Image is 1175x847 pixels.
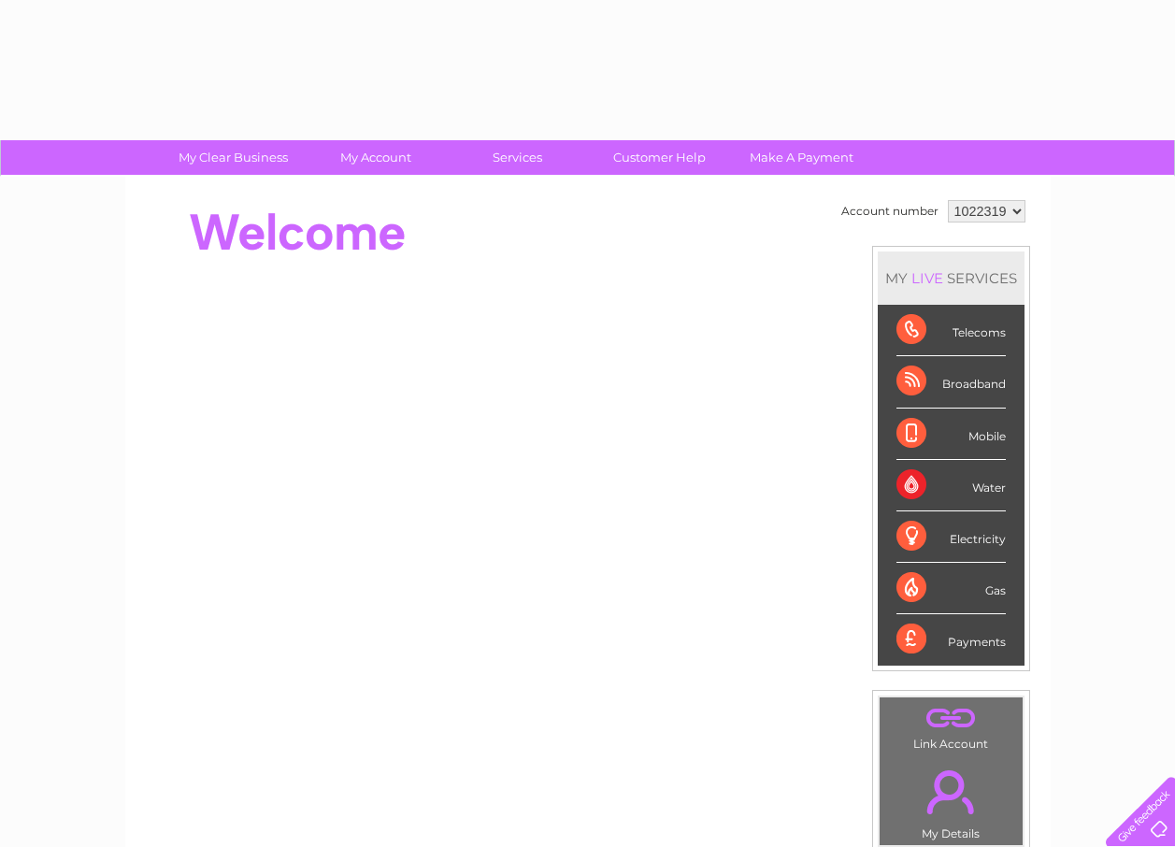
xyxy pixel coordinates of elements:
[878,251,1025,305] div: MY SERVICES
[582,140,737,175] a: Customer Help
[896,460,1006,511] div: Water
[896,614,1006,665] div: Payments
[896,409,1006,460] div: Mobile
[896,563,1006,614] div: Gas
[879,754,1024,846] td: My Details
[884,702,1018,735] a: .
[896,511,1006,563] div: Electricity
[879,696,1024,755] td: Link Account
[896,356,1006,408] div: Broadband
[156,140,310,175] a: My Clear Business
[837,195,943,227] td: Account number
[884,759,1018,825] a: .
[440,140,595,175] a: Services
[724,140,879,175] a: Make A Payment
[896,305,1006,356] div: Telecoms
[298,140,452,175] a: My Account
[908,269,947,287] div: LIVE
